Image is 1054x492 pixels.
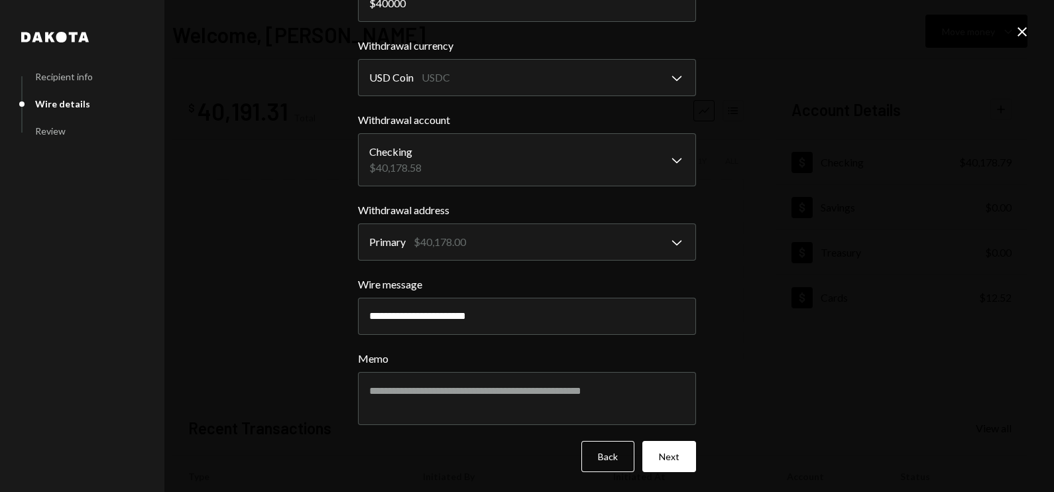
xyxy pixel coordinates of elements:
[358,223,696,261] button: Withdrawal address
[581,441,634,472] button: Back
[358,59,696,96] button: Withdrawal currency
[358,277,696,292] label: Wire message
[358,133,696,186] button: Withdrawal account
[422,70,450,86] div: USDC
[35,125,66,137] div: Review
[358,351,696,367] label: Memo
[35,98,90,109] div: Wire details
[35,71,93,82] div: Recipient info
[358,112,696,128] label: Withdrawal account
[414,234,466,250] div: $40,178.00
[358,202,696,218] label: Withdrawal address
[642,441,696,472] button: Next
[358,38,696,54] label: Withdrawal currency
